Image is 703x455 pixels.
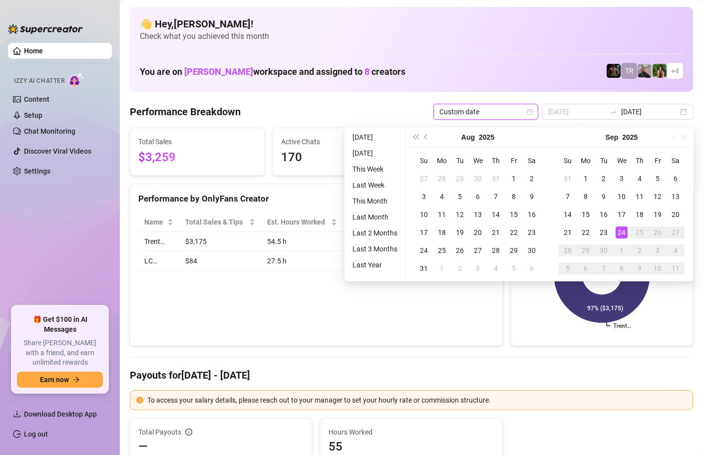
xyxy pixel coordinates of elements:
li: [DATE] [349,131,401,143]
span: Name [144,217,165,227]
button: Earn nowarrow-right [17,372,103,388]
div: 28 [562,244,574,256]
td: 2025-08-09 [523,188,541,206]
td: 2025-09-02 [451,259,469,277]
div: 24 [418,244,430,256]
td: 2025-08-05 [451,188,469,206]
td: 2025-09-04 [487,259,505,277]
div: 5 [652,173,664,185]
div: 16 [598,209,610,221]
div: 12 [454,209,466,221]
img: LC [638,64,652,78]
div: 18 [436,227,448,238]
div: 31 [418,262,430,274]
div: 30 [598,244,610,256]
a: Log out [24,430,48,438]
td: 2025-09-04 [631,170,649,188]
td: 2025-10-10 [649,259,667,277]
div: 2 [634,244,646,256]
div: 14 [562,209,574,221]
input: End date [621,106,678,117]
div: 5 [508,262,520,274]
a: Content [24,95,49,103]
li: This Week [349,163,401,175]
td: 2025-09-16 [595,206,613,224]
img: Trent [607,64,621,78]
span: Izzy AI Chatter [14,76,64,86]
a: Setup [24,111,42,119]
td: 2025-09-24 [613,224,631,241]
div: 3 [652,244,664,256]
td: 2025-09-12 [649,188,667,206]
div: 12 [652,191,664,203]
span: 🎁 Get $100 in AI Messages [17,315,103,334]
th: Sales / Hour [343,213,405,232]
div: 10 [616,191,628,203]
th: Su [415,152,433,170]
th: Mo [433,152,451,170]
td: 2025-09-28 [559,241,577,259]
td: 2025-08-19 [451,224,469,241]
td: 2025-09-09 [595,188,613,206]
td: 2025-08-25 [433,241,451,259]
td: 2025-09-14 [559,206,577,224]
div: 1 [508,173,520,185]
th: Tu [451,152,469,170]
a: Discover Viral Videos [24,147,91,155]
div: 2 [526,173,538,185]
div: 18 [634,209,646,221]
td: 2025-08-12 [451,206,469,224]
div: 21 [562,227,574,238]
div: 3 [616,173,628,185]
div: 22 [508,227,520,238]
div: 9 [598,191,610,203]
span: Download Desktop App [24,410,97,418]
div: 4 [490,262,502,274]
div: 13 [472,209,484,221]
td: 2025-07-27 [415,170,433,188]
input: Start date [548,106,605,117]
td: 2025-09-22 [577,224,595,241]
div: 3 [418,191,430,203]
div: 20 [472,227,484,238]
div: 10 [652,262,664,274]
td: 2025-08-15 [505,206,523,224]
span: Share [PERSON_NAME] with a friend, and earn unlimited rewards [17,338,103,368]
h4: Payouts for [DATE] - [DATE] [130,368,693,382]
div: 8 [508,191,520,203]
th: Sa [667,152,685,170]
div: 9 [526,191,538,203]
div: 6 [580,262,592,274]
td: 2025-08-02 [523,170,541,188]
div: To access your salary details, please reach out to your manager to set your hourly rate or commis... [147,395,687,406]
div: 29 [454,173,466,185]
td: 2025-09-02 [595,170,613,188]
th: Sa [523,152,541,170]
td: 54.5 h [261,232,343,251]
td: 2025-09-18 [631,206,649,224]
div: 1 [616,244,628,256]
td: 2025-09-05 [505,259,523,277]
div: 2 [598,173,610,185]
td: 2025-09-27 [667,224,685,241]
span: 8 [364,66,369,77]
div: 29 [580,244,592,256]
td: 2025-08-26 [451,241,469,259]
td: 2025-08-29 [505,241,523,259]
span: 170 [281,148,399,167]
th: Mo [577,152,595,170]
span: — [138,439,148,455]
span: info-circle [185,429,192,436]
td: 2025-07-29 [451,170,469,188]
td: 2025-07-30 [469,170,487,188]
td: 2025-08-07 [487,188,505,206]
td: 2025-09-23 [595,224,613,241]
td: 2025-08-01 [505,170,523,188]
td: 2025-08-18 [433,224,451,241]
td: 2025-09-20 [667,206,685,224]
td: 2025-10-11 [667,259,685,277]
th: We [613,152,631,170]
th: Name [138,213,179,232]
div: 21 [490,227,502,238]
th: Total Sales & Tips [179,213,261,232]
